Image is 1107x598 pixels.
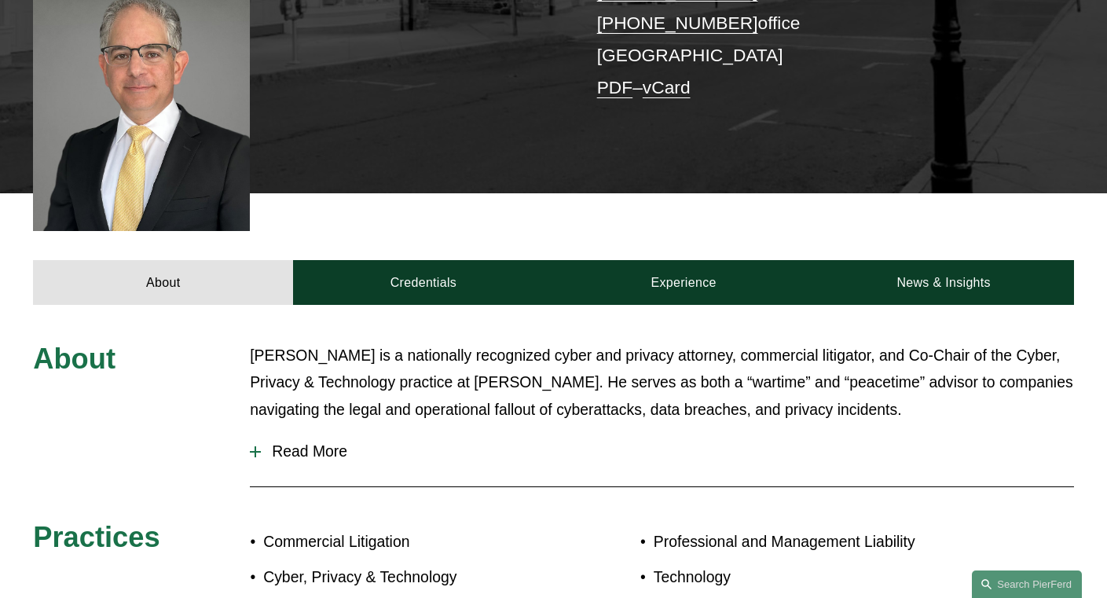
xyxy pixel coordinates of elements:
span: Practices [33,521,159,553]
a: Search this site [972,570,1082,598]
p: Technology [654,563,988,591]
a: PDF [597,77,633,97]
a: Credentials [293,260,553,305]
a: vCard [643,77,691,97]
p: [PERSON_NAME] is a nationally recognized cyber and privacy attorney, commercial litigator, and Co... [250,342,1074,424]
a: [PHONE_NUMBER] [597,13,758,33]
a: About [33,260,293,305]
button: Read More [250,431,1074,472]
a: News & Insights [814,260,1074,305]
p: Cyber, Privacy & Technology [263,563,553,591]
p: Professional and Management Liability [654,528,988,556]
p: Commercial Litigation [263,528,553,556]
span: About [33,343,115,375]
span: Read More [261,442,1074,460]
a: Experience [553,260,813,305]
